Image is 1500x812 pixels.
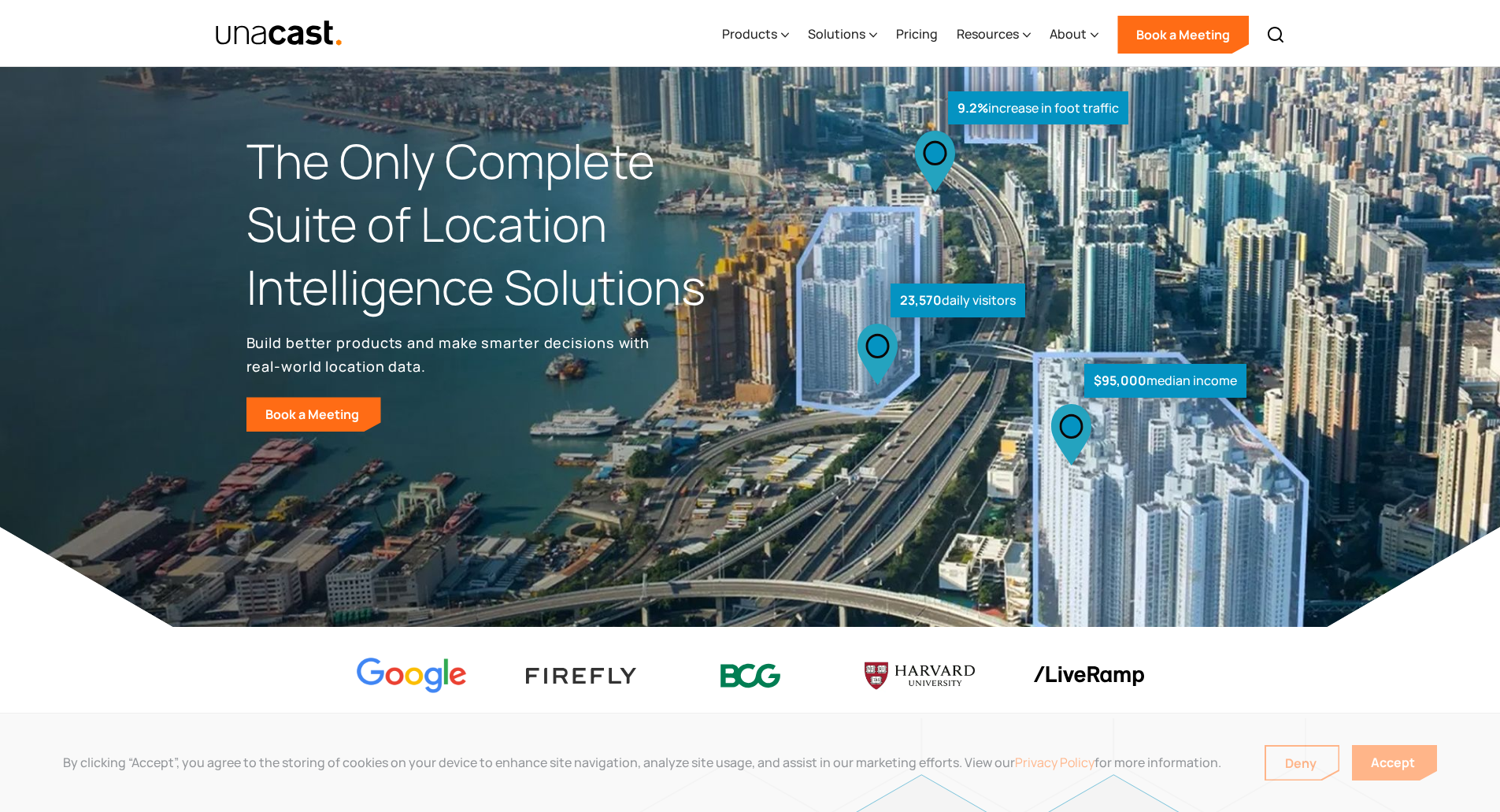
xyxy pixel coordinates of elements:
[957,24,1019,43] div: Resources
[1266,747,1339,780] a: Deny
[357,658,467,695] img: Google logo Color
[63,754,1221,771] div: By clicking “Accept”, you agree to the storing of cookies on your device to enhance site navigati...
[215,20,343,47] a: home
[1084,364,1246,398] div: median income
[246,130,750,318] h1: The Only Complete Suite of Location Intelligence Solutions
[865,657,975,695] img: Harvard U logo
[722,2,789,67] div: Products
[1015,754,1094,771] a: Privacy Policy
[1352,745,1437,780] a: Accept
[722,24,777,43] div: Products
[246,331,656,378] p: Build better products and make smarter decisions with real-world location data.
[246,397,381,432] a: Book a Meeting
[896,2,938,67] a: Pricing
[1117,16,1249,54] a: Book a Meeting
[1050,2,1098,67] div: About
[891,284,1025,317] div: daily visitors
[948,91,1128,125] div: increase in foot traffic
[808,2,877,67] div: Solutions
[1094,372,1146,389] strong: $95,000
[808,24,865,43] div: Solutions
[526,668,636,683] img: Firefly Advertising logo
[1266,25,1285,44] img: Search icon
[215,20,343,47] img: Unacast text logo
[695,654,806,699] img: BCG logo
[957,2,1031,67] div: Resources
[1034,666,1144,686] img: liveramp logo
[900,291,942,309] strong: 23,570
[1050,24,1087,43] div: About
[957,99,988,117] strong: 9.2%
